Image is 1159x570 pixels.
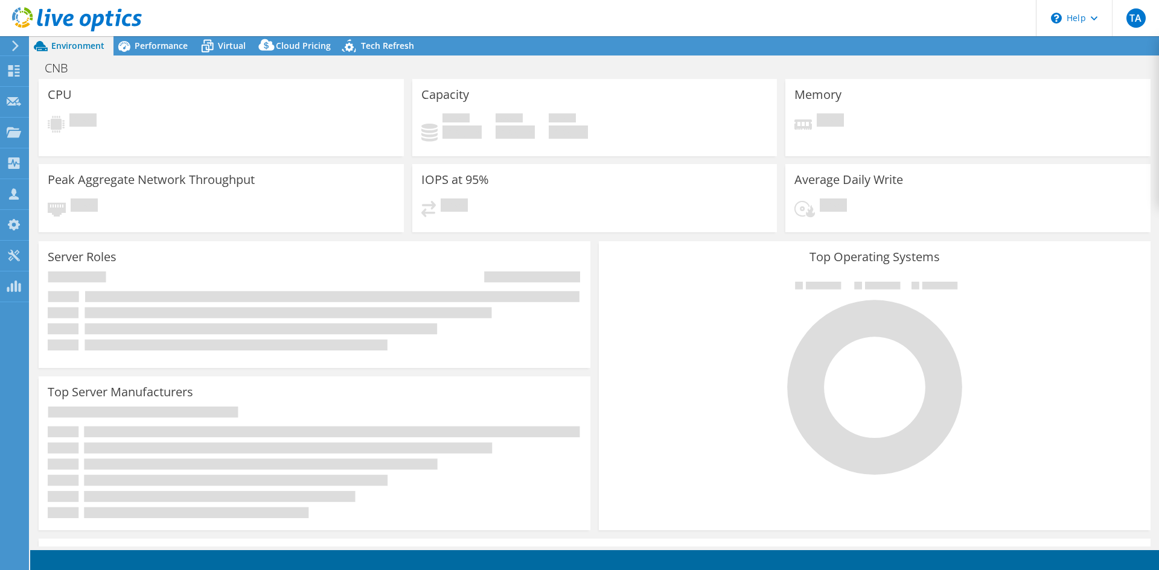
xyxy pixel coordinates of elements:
[361,40,414,51] span: Tech Refresh
[421,88,469,101] h3: Capacity
[608,250,1141,264] h3: Top Operating Systems
[51,40,104,51] span: Environment
[48,250,117,264] h3: Server Roles
[442,113,470,125] span: Used
[817,113,844,130] span: Pending
[48,88,72,101] h3: CPU
[1126,8,1146,28] span: TA
[496,113,523,125] span: Free
[549,125,588,139] h4: 0 GiB
[276,40,331,51] span: Cloud Pricing
[69,113,97,130] span: Pending
[421,173,489,186] h3: IOPS at 95%
[442,125,482,139] h4: 0 GiB
[71,198,98,215] span: Pending
[496,125,535,139] h4: 0 GiB
[39,62,87,75] h1: CNB
[218,40,246,51] span: Virtual
[549,113,576,125] span: Total
[794,88,841,101] h3: Memory
[441,198,468,215] span: Pending
[48,385,193,399] h3: Top Server Manufacturers
[135,40,188,51] span: Performance
[1051,13,1062,24] svg: \n
[820,198,847,215] span: Pending
[794,173,903,186] h3: Average Daily Write
[48,173,255,186] h3: Peak Aggregate Network Throughput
